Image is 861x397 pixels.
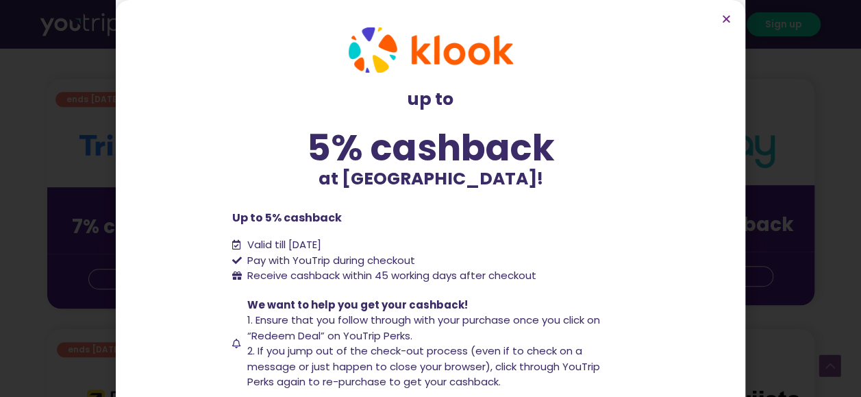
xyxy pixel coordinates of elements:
span: 2. If you jump out of the check-out process (even if to check on a message or just happen to clos... [247,344,600,389]
span: Receive cashback within 45 working days after checkout [244,268,536,284]
p: Up to 5% cashback [232,210,629,226]
span: We want to help you get your cashback! [247,298,468,312]
span: Valid till [DATE] [244,237,321,253]
span: 1. Ensure that you follow through with your purchase once you click on “Redeem Deal” on YouTrip P... [247,313,600,343]
span: Pay with YouTrip during checkout [244,253,415,269]
p: up to [232,86,629,112]
a: Close [721,14,732,24]
div: 5% cashback [232,130,629,166]
p: at [GEOGRAPHIC_DATA]! [232,166,629,192]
